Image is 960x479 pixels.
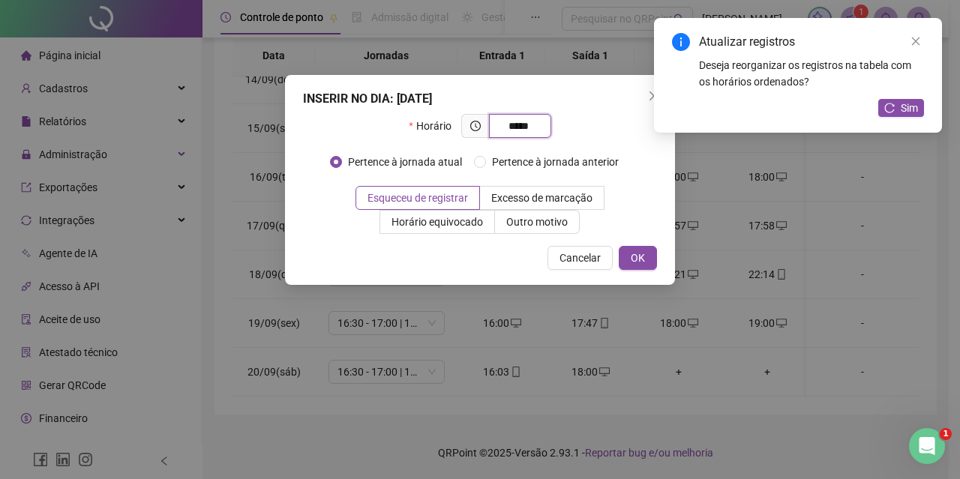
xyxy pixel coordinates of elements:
[619,246,657,270] button: OK
[909,428,945,464] iframe: Intercom live chat
[878,99,924,117] button: Sim
[672,33,690,51] span: info-circle
[910,36,921,46] span: close
[486,154,625,170] span: Pertence à jornada anterior
[884,103,895,113] span: reload
[631,250,645,266] span: OK
[699,33,924,51] div: Atualizar registros
[642,84,666,108] button: Close
[409,114,460,138] label: Horário
[303,90,657,108] div: INSERIR NO DIA : [DATE]
[391,216,483,228] span: Horário equivocado
[907,33,924,49] a: Close
[470,121,481,131] span: clock-circle
[367,192,468,204] span: Esqueceu de registrar
[342,154,468,170] span: Pertence à jornada atual
[506,216,568,228] span: Outro motivo
[547,246,613,270] button: Cancelar
[699,57,924,90] div: Deseja reorganizar os registros na tabela com os horários ordenados?
[491,192,592,204] span: Excesso de marcação
[559,250,601,266] span: Cancelar
[901,100,918,116] span: Sim
[648,90,660,102] span: close
[940,428,952,440] span: 1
